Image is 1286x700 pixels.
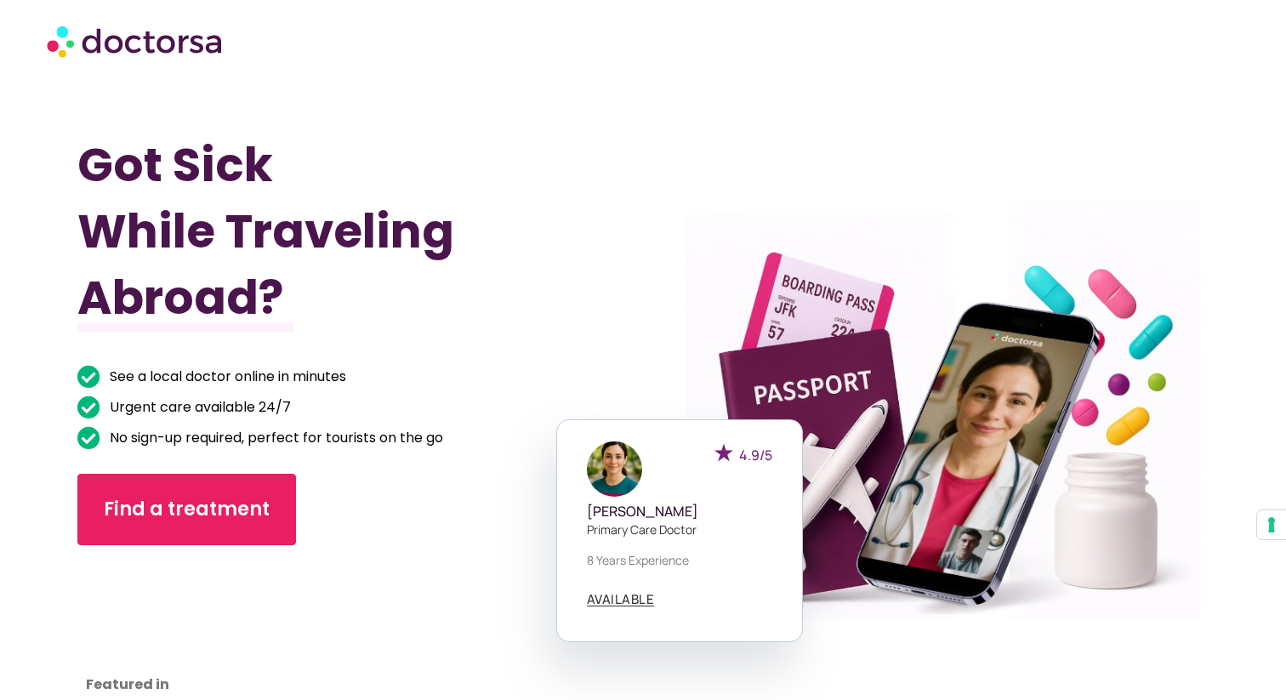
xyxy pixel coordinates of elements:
[86,674,169,694] strong: Featured in
[105,365,346,389] span: See a local doctor online in minutes
[587,593,655,606] span: AVAILABLE
[105,426,443,450] span: No sign-up required, perfect for tourists on the go
[77,474,296,545] a: Find a treatment
[587,521,772,538] p: Primary care doctor
[1257,510,1286,539] button: Your consent preferences for tracking technologies
[739,446,772,464] span: 4.9/5
[587,593,655,606] a: AVAILABLE
[77,132,559,331] h1: Got Sick While Traveling Abroad?
[104,496,270,523] span: Find a treatment
[587,551,772,569] p: 8 years experience
[105,396,291,419] span: Urgent care available 24/7
[86,571,239,698] iframe: Customer reviews powered by Trustpilot
[587,504,772,520] h5: [PERSON_NAME]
